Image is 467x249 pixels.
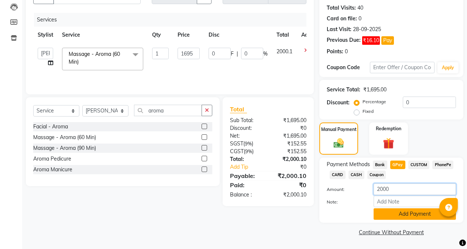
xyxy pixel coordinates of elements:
div: Total: [224,155,268,163]
label: Fixed [363,108,374,115]
div: Discount: [224,124,268,132]
div: Massage - Aroma (60 Min) [33,134,96,141]
div: ( ) [224,140,268,148]
div: Last Visit: [327,26,351,33]
div: Services [34,13,312,27]
span: CUSTOM [408,161,430,169]
label: Manual Payment [321,126,357,133]
th: Qty [148,27,173,43]
img: _cash.svg [330,137,347,149]
a: Add Tip [224,163,275,171]
button: Add Payment [374,208,456,220]
div: Coupon Code [327,64,370,71]
div: ₹1,695.00 [268,117,312,124]
span: F [231,50,234,58]
div: ₹2,000.10 [268,171,312,180]
div: Aroma Manicure [33,166,72,174]
span: % [263,50,268,58]
div: Total Visits: [327,4,356,12]
div: Discount: [327,99,350,107]
div: Facial - Aroma [33,123,68,131]
span: 9% [245,141,252,147]
th: Service [58,27,148,43]
span: CARD [330,171,346,179]
div: Net: [224,132,268,140]
th: Price [173,27,204,43]
span: Massage - Aroma (60 Min) [69,51,120,65]
span: GPay [390,161,405,169]
div: Massage - Aroma (90 Min) [33,144,96,152]
div: ₹1,695.00 [363,86,387,94]
img: _gift.svg [380,137,398,150]
input: Enter Offer / Coupon Code [370,62,435,73]
div: 40 [357,4,363,12]
span: 2000.1 [277,48,292,55]
div: 28-09-2025 [353,26,381,33]
span: Coupon [367,171,386,179]
div: Sub Total: [224,117,268,124]
span: Payment Methods [327,161,370,168]
th: Action [297,27,321,43]
div: ₹152.55 [268,148,312,155]
span: Bank [373,161,387,169]
label: Note: [321,199,368,205]
div: Aroma Pedicure [33,155,71,163]
div: Paid: [224,181,268,189]
span: CGST [230,148,244,155]
div: ₹2,000.10 [268,191,312,199]
div: Service Total: [327,86,360,94]
div: ₹0 [275,163,312,171]
div: Points: [327,48,343,55]
div: ₹1,695.00 [268,132,312,140]
span: Total [230,105,247,113]
th: Disc [204,27,272,43]
label: Amount: [321,186,368,193]
div: ₹152.55 [268,140,312,148]
div: Card on file: [327,15,357,23]
span: | [237,50,238,58]
span: CASH [348,171,364,179]
div: 0 [345,48,348,55]
div: ₹0 [268,181,312,189]
span: PhonePe [432,161,453,169]
th: Stylist [33,27,58,43]
div: 0 [358,15,361,23]
input: Add Note [374,196,456,207]
th: Total [272,27,297,43]
div: Previous Due: [327,36,361,45]
span: SGST [230,140,243,147]
div: ₹0 [268,124,312,132]
span: ₹16.10 [362,36,380,45]
a: Continue Without Payment [321,229,462,236]
a: x [79,58,82,65]
div: Payable: [224,171,268,180]
input: Amount [374,184,456,195]
div: ( ) [224,148,268,155]
div: ₹2,000.10 [268,155,312,163]
label: Percentage [363,98,386,105]
button: Pay [381,36,394,45]
button: Apply [437,62,459,73]
div: Balance : [224,191,268,199]
label: Redemption [376,125,401,132]
span: 9% [245,148,252,154]
input: Search or Scan [134,105,202,116]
